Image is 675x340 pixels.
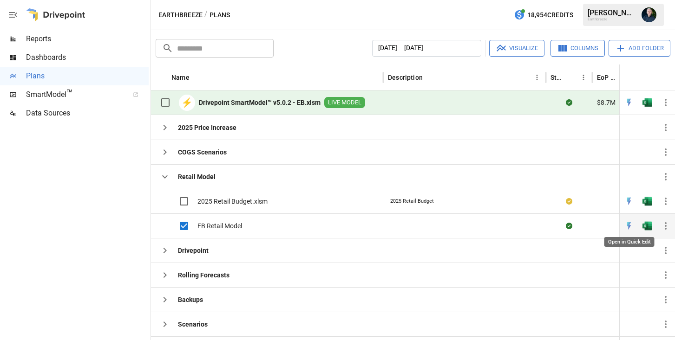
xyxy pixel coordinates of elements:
div: / [204,9,208,21]
div: Sync complete [566,98,572,107]
button: Add Folder [609,40,670,57]
div: ⚡ [179,95,195,111]
div: Name [171,74,190,81]
img: g5qfjXmAAAAABJRU5ErkJggg== [642,98,652,107]
span: Dashboards [26,52,149,63]
button: Sort [564,71,577,84]
b: Drivepoint [178,246,209,255]
span: LIVE MODEL [324,98,365,107]
b: 2025 Price Increase [178,123,236,132]
div: Open in Excel [642,197,652,206]
img: g5qfjXmAAAAABJRU5ErkJggg== [642,197,652,206]
div: Description [388,74,423,81]
span: SmartModel [26,89,123,100]
div: [PERSON_NAME] [588,8,636,17]
div: Open in Quick Edit [604,237,655,247]
span: Plans [26,71,149,82]
span: $8.7M [597,98,616,107]
button: Sort [190,71,203,84]
div: Open in Quick Edit [624,98,634,107]
img: quick-edit-flash.b8aec18c.svg [624,197,634,206]
div: Status [550,74,563,81]
div: Open in Excel [642,98,652,107]
img: quick-edit-flash.b8aec18c.svg [624,221,634,231]
div: Open in Quick Edit [624,197,634,206]
span: 2025 Retail Budget.xlsm [197,197,268,206]
button: [DATE] – [DATE] [372,40,481,57]
button: Columns [550,40,605,57]
button: Earthbreeze [158,9,203,21]
div: 2025 Retail Budget [390,198,434,205]
span: ™ [66,88,73,99]
div: Open in Excel [642,221,652,231]
b: Scenarios [178,320,208,329]
b: Rolling Forecasts [178,270,229,280]
b: Drivepoint SmartModel™ v5.0.2 - EB.xlsm [199,98,321,107]
div: Your plan has changes in Excel that are not reflected in the Drivepoint Data Warehouse, select "S... [566,197,572,206]
img: g5qfjXmAAAAABJRU5ErkJggg== [642,221,652,231]
span: EB Retail Model [197,221,242,231]
b: Retail Model [178,172,216,181]
b: Backups [178,295,203,304]
button: Sort [424,71,437,84]
button: 18,954Credits [510,6,577,24]
span: Reports [26,33,149,45]
img: quick-edit-flash.b8aec18c.svg [624,98,634,107]
button: Description column menu [531,71,544,84]
button: Tom Ferguson [636,2,662,28]
b: COGS Scenarios [178,148,227,157]
div: Sync complete [566,221,572,231]
span: 18,954 Credits [527,9,573,21]
div: EoP Cash [597,74,619,81]
button: Visualize [489,40,544,57]
img: Tom Ferguson [642,7,656,22]
span: Data Sources [26,108,149,119]
div: Earthbreeze [588,17,636,21]
button: Sort [662,71,675,84]
div: Open in Quick Edit [624,221,634,231]
button: Status column menu [577,71,590,84]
